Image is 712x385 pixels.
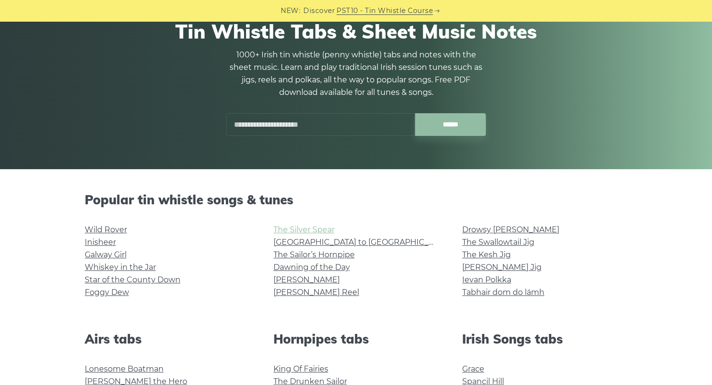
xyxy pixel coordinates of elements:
[85,192,628,207] h2: Popular tin whistle songs & tunes
[85,238,116,247] a: Inisheer
[273,275,340,284] a: [PERSON_NAME]
[85,332,250,346] h2: Airs tabs
[273,238,451,247] a: [GEOGRAPHIC_DATA] to [GEOGRAPHIC_DATA]
[462,238,534,247] a: The Swallowtail Jig
[85,250,127,259] a: Galway Girl
[462,263,542,272] a: [PERSON_NAME] Jig
[85,288,129,297] a: Foggy Dew
[462,275,511,284] a: Ievan Polkka
[462,364,484,373] a: Grace
[303,5,335,16] span: Discover
[85,275,181,284] a: Star of the County Down
[337,5,433,16] a: PST10 - Tin Whistle Course
[85,263,156,272] a: Whiskey in the Jar
[462,332,628,346] h2: Irish Songs tabs
[273,263,350,272] a: Dawning of the Day
[85,364,164,373] a: Lonesome Boatman
[85,225,127,234] a: Wild Rover
[273,288,359,297] a: [PERSON_NAME] Reel
[273,364,328,373] a: King Of Fairies
[273,332,439,346] h2: Hornpipes tabs
[462,225,559,234] a: Drowsy [PERSON_NAME]
[273,225,335,234] a: The Silver Spear
[226,49,486,99] p: 1000+ Irish tin whistle (penny whistle) tabs and notes with the sheet music. Learn and play tradi...
[462,250,511,259] a: The Kesh Jig
[281,5,300,16] span: NEW:
[273,250,355,259] a: The Sailor’s Hornpipe
[462,288,544,297] a: Tabhair dom do lámh
[85,20,628,43] h1: Tin Whistle Tabs & Sheet Music Notes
